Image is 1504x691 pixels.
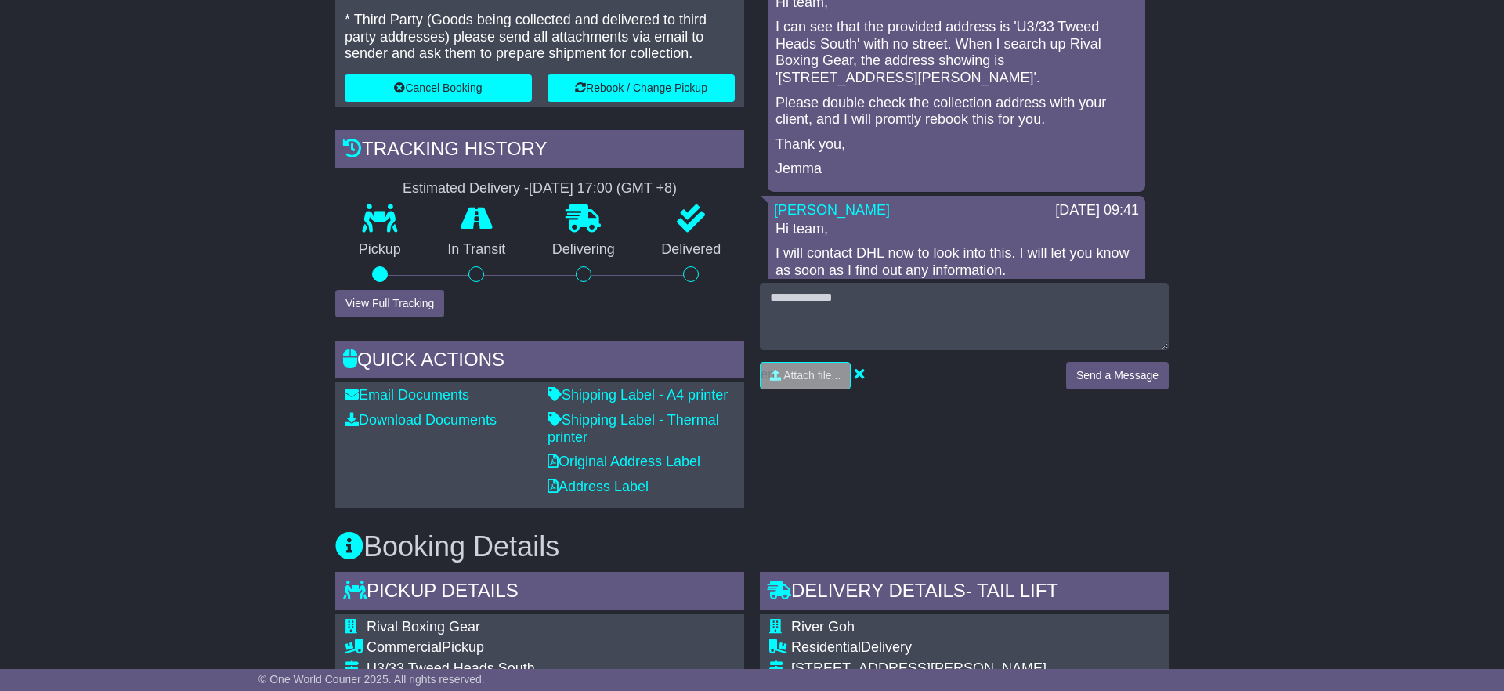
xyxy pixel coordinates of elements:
[760,572,1169,614] div: Delivery Details
[367,639,668,657] div: Pickup
[775,19,1137,86] p: I can see that the provided address is 'U3/33 Tweed Heads South' with no street. When I search up...
[775,245,1137,279] p: I will contact DHL now to look into this. I will let you know as soon as I find out any information.
[335,241,425,259] p: Pickup
[335,130,744,172] div: Tracking history
[775,161,1137,178] p: Jemma
[335,531,1169,563] h3: Booking Details
[1055,202,1139,219] div: [DATE] 09:41
[966,580,1058,601] span: - Tail Lift
[335,290,444,317] button: View Full Tracking
[335,180,744,197] div: Estimated Delivery -
[345,412,497,428] a: Download Documents
[335,572,744,614] div: Pickup Details
[775,136,1137,154] p: Thank you,
[548,454,700,469] a: Original Address Label
[258,673,485,686] span: © One World Courier 2025. All rights reserved.
[791,639,861,655] span: Residential
[367,619,480,635] span: Rival Boxing Gear
[529,241,638,259] p: Delivering
[529,180,677,197] div: [DATE] 17:00 (GMT +8)
[791,660,1047,678] div: [STREET_ADDRESS][PERSON_NAME]
[367,639,442,655] span: Commercial
[791,619,855,635] span: River Goh
[345,74,532,102] button: Cancel Booking
[367,660,668,678] div: U3/33 Tweed Heads South
[548,479,649,494] a: Address Label
[1066,362,1169,389] button: Send a Message
[774,202,890,218] a: [PERSON_NAME]
[335,341,744,383] div: Quick Actions
[345,387,469,403] a: Email Documents
[548,387,728,403] a: Shipping Label - A4 printer
[425,241,530,259] p: In Transit
[638,241,745,259] p: Delivered
[548,74,735,102] button: Rebook / Change Pickup
[345,12,735,63] p: * Third Party (Goods being collected and delivered to third party addresses) please send all atta...
[791,639,1047,657] div: Delivery
[775,221,1137,238] p: Hi team,
[775,95,1137,128] p: Please double check the collection address with your client, and I will promtly rebook this for you.
[548,412,719,445] a: Shipping Label - Thermal printer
